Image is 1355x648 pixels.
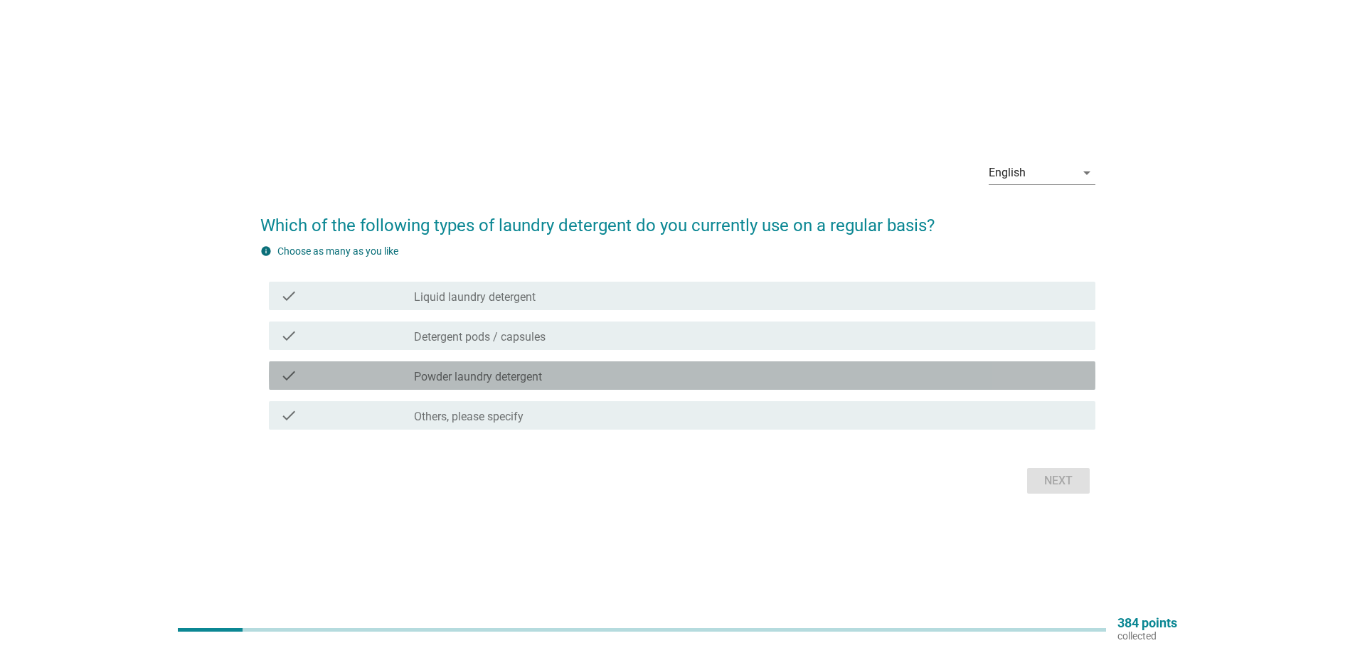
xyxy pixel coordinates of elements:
label: Others, please specify [414,410,524,424]
i: info [260,245,272,257]
i: check [280,367,297,384]
i: check [280,287,297,304]
i: check [280,407,297,424]
label: Choose as many as you like [277,245,398,257]
i: arrow_drop_down [1078,164,1095,181]
p: collected [1117,630,1177,642]
p: 384 points [1117,617,1177,630]
div: English [989,166,1026,179]
i: check [280,327,297,344]
label: Powder laundry detergent [414,370,542,384]
label: Liquid laundry detergent [414,290,536,304]
label: Detergent pods / capsules [414,330,546,344]
h2: Which of the following types of laundry detergent do you currently use on a regular basis? [260,198,1095,238]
